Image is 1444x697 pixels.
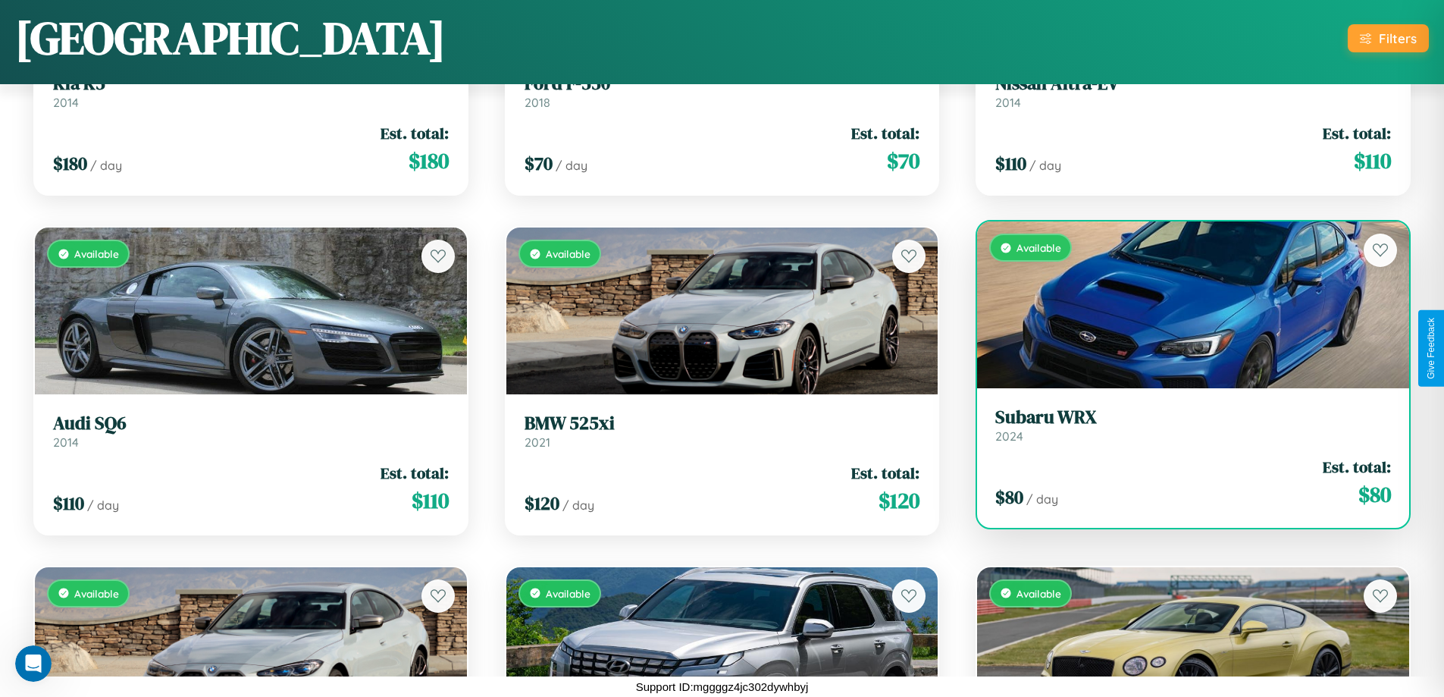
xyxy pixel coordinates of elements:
[90,158,122,173] span: / day
[1016,241,1061,254] span: Available
[1354,146,1391,176] span: $ 110
[879,485,919,516] span: $ 120
[525,413,920,450] a: BMW 525xi2021
[53,73,449,110] a: Kia K52014
[995,485,1023,510] span: $ 80
[381,122,449,144] span: Est. total:
[887,146,919,176] span: $ 70
[1026,491,1058,507] span: / day
[995,73,1391,110] a: Nissan Altra-EV2014
[525,95,550,110] span: 2018
[525,413,920,435] h3: BMW 525xi
[1348,24,1429,52] button: Filters
[381,462,449,484] span: Est. total:
[525,73,920,95] h3: Ford F-550
[53,491,84,516] span: $ 110
[1323,456,1391,478] span: Est. total:
[87,498,119,513] span: / day
[412,485,449,516] span: $ 110
[1358,479,1391,510] span: $ 80
[525,435,550,450] span: 2021
[851,462,919,484] span: Est. total:
[995,429,1023,444] span: 2024
[995,73,1391,95] h3: Nissan Altra-EV
[1029,158,1061,173] span: / day
[15,645,52,682] iframe: Intercom live chat
[1426,318,1436,379] div: Give Feedback
[15,7,446,69] h1: [GEOGRAPHIC_DATA]
[995,95,1021,110] span: 2014
[53,95,79,110] span: 2014
[1323,122,1391,144] span: Est. total:
[525,151,553,176] span: $ 70
[556,158,587,173] span: / day
[636,677,809,697] p: Support ID: mggggz4jc302dywhbyj
[53,73,449,95] h3: Kia K5
[851,122,919,144] span: Est. total:
[995,407,1391,429] h3: Subaru WRX
[525,491,559,516] span: $ 120
[1016,587,1061,600] span: Available
[995,407,1391,444] a: Subaru WRX2024
[1379,30,1417,46] div: Filters
[995,151,1026,176] span: $ 110
[546,247,590,260] span: Available
[53,413,449,450] a: Audi SQ62014
[74,587,119,600] span: Available
[53,413,449,435] h3: Audi SQ6
[53,151,87,176] span: $ 180
[562,498,594,513] span: / day
[525,73,920,110] a: Ford F-5502018
[74,247,119,260] span: Available
[409,146,449,176] span: $ 180
[53,435,79,450] span: 2014
[546,587,590,600] span: Available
